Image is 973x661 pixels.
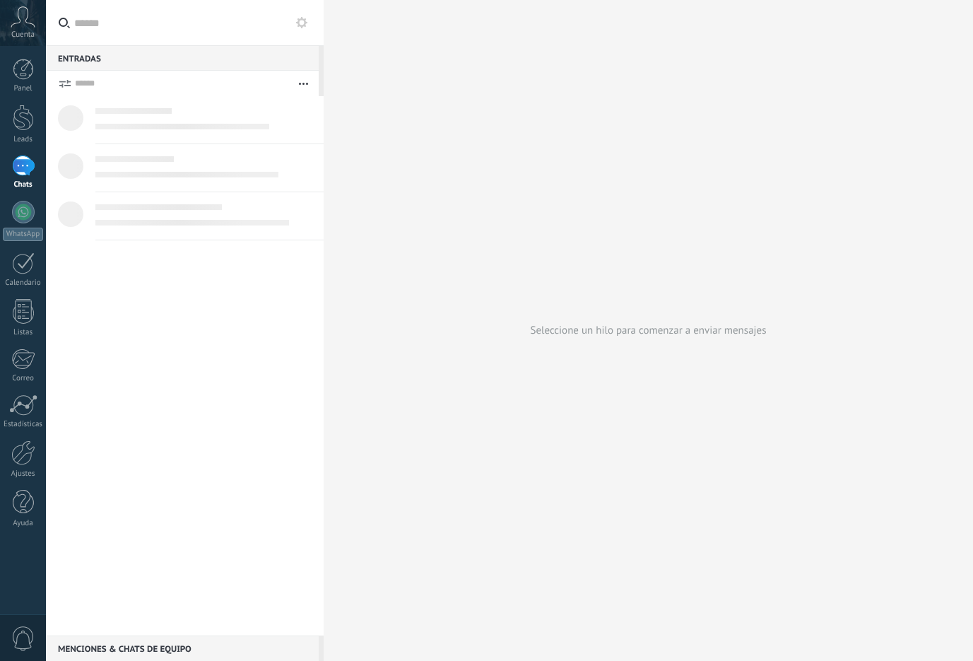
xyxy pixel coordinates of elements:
[3,135,44,144] div: Leads
[11,30,35,40] span: Cuenta
[46,45,319,71] div: Entradas
[3,279,44,288] div: Calendario
[3,328,44,337] div: Listas
[3,469,44,479] div: Ajustes
[3,420,44,429] div: Estadísticas
[3,84,44,93] div: Panel
[3,374,44,383] div: Correo
[46,636,319,661] div: Menciones & Chats de equipo
[3,180,44,189] div: Chats
[3,519,44,528] div: Ayuda
[3,228,43,241] div: WhatsApp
